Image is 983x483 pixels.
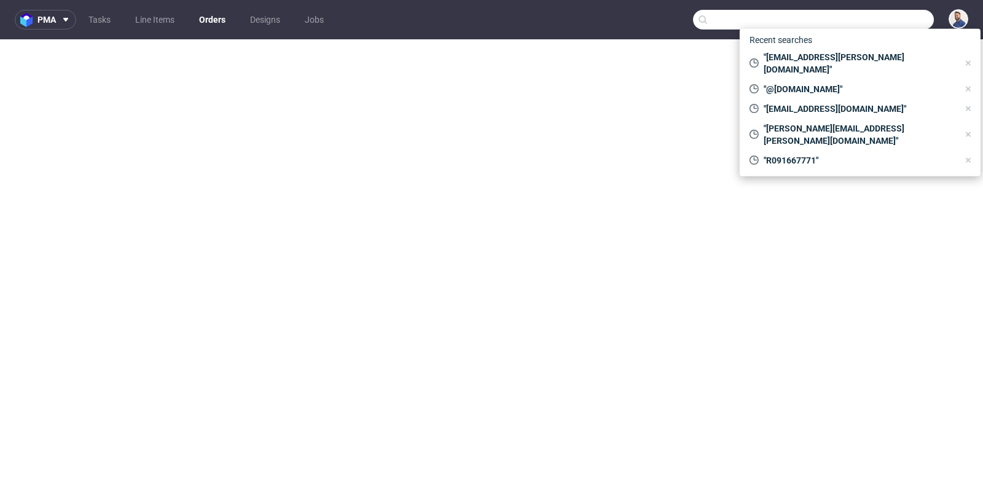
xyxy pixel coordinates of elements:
span: "[EMAIL_ADDRESS][DOMAIN_NAME]" [759,103,958,115]
img: logo [20,13,37,27]
button: pma [15,10,76,29]
span: pma [37,15,56,24]
img: Michał Rachański [950,10,967,28]
span: "[PERSON_NAME][EMAIL_ADDRESS][PERSON_NAME][DOMAIN_NAME]" [759,122,958,147]
a: Jobs [297,10,331,29]
span: "@[DOMAIN_NAME]" [759,83,958,95]
span: "[EMAIL_ADDRESS][PERSON_NAME][DOMAIN_NAME]" [759,51,958,76]
a: Tasks [81,10,118,29]
a: Line Items [128,10,182,29]
span: Recent searches [745,30,817,50]
a: Orders [192,10,233,29]
a: Designs [243,10,288,29]
span: "R091667771" [759,154,958,167]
